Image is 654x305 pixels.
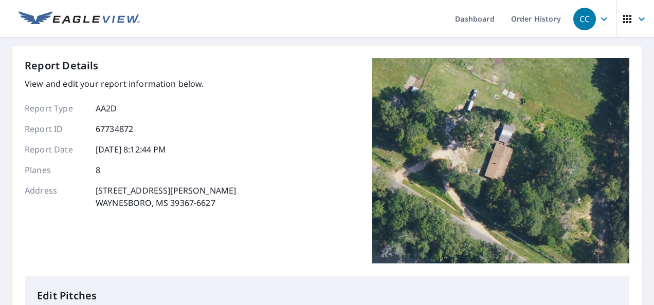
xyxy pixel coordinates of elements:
[573,8,596,30] div: CC
[25,184,86,209] p: Address
[25,78,236,90] p: View and edit your report information below.
[96,123,133,135] p: 67734872
[25,164,86,176] p: Planes
[37,288,617,303] p: Edit Pitches
[25,58,99,73] p: Report Details
[96,184,236,209] p: [STREET_ADDRESS][PERSON_NAME] WAYNESBORO, MS 39367-6627
[96,143,167,156] p: [DATE] 8:12:44 PM
[372,58,629,263] img: Top image
[96,102,117,115] p: AA2D
[19,11,140,27] img: EV Logo
[25,143,86,156] p: Report Date
[25,102,86,115] p: Report Type
[96,164,100,176] p: 8
[25,123,86,135] p: Report ID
